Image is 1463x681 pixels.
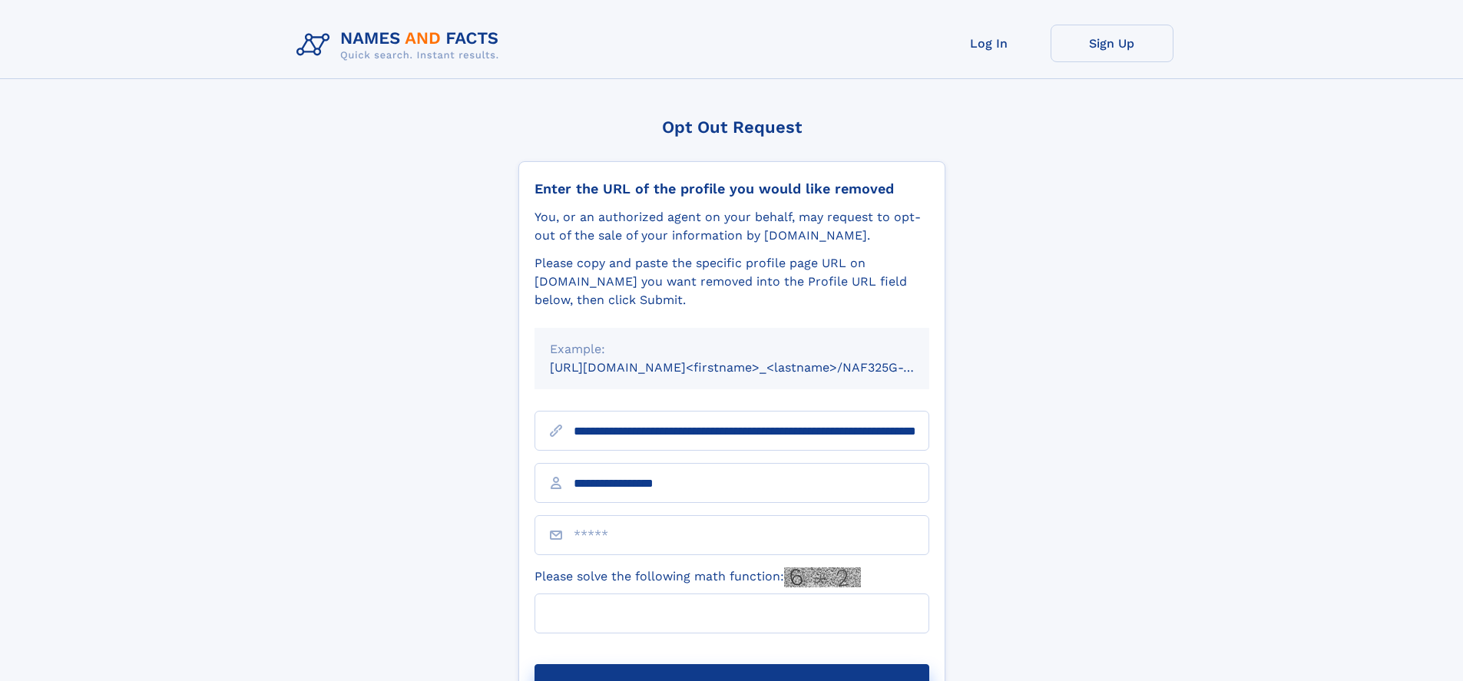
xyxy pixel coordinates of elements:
[290,25,511,66] img: Logo Names and Facts
[535,208,929,245] div: You, or an authorized agent on your behalf, may request to opt-out of the sale of your informatio...
[535,180,929,197] div: Enter the URL of the profile you would like removed
[535,254,929,309] div: Please copy and paste the specific profile page URL on [DOMAIN_NAME] you want removed into the Pr...
[550,360,958,375] small: [URL][DOMAIN_NAME]<firstname>_<lastname>/NAF325G-xxxxxxxx
[1051,25,1173,62] a: Sign Up
[550,340,914,359] div: Example:
[928,25,1051,62] a: Log In
[535,567,861,587] label: Please solve the following math function:
[518,117,945,137] div: Opt Out Request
